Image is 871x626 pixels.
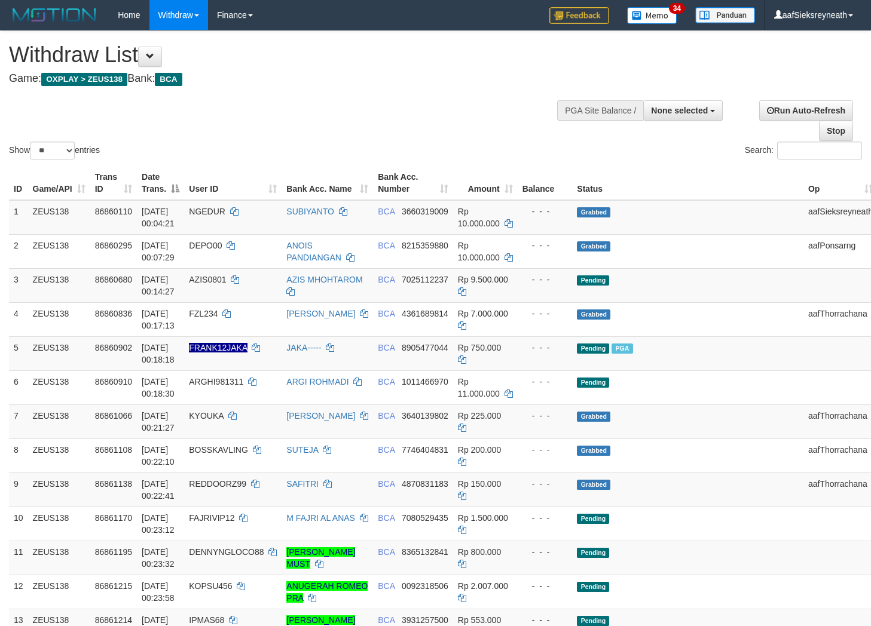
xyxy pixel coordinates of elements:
[612,343,632,354] span: Marked by aafpengsreynich
[28,575,90,609] td: ZEUS138
[142,377,175,398] span: [DATE] 00:18:30
[142,547,175,569] span: [DATE] 00:23:32
[95,615,132,625] span: 86861214
[378,445,395,455] span: BCA
[286,581,368,603] a: ANUGERAH ROMEO PRA
[95,275,132,284] span: 86860680
[286,343,321,352] a: JAKA-----
[745,142,862,159] label: Search:
[577,309,610,320] span: Grabbed
[9,268,28,302] td: 3
[458,479,501,489] span: Rp 150.000
[9,541,28,575] td: 11
[458,445,501,455] span: Rp 200.000
[522,580,568,592] div: - - -
[402,343,448,352] span: Copy 8905477044 to clipboard
[402,479,448,489] span: Copy 4870831183 to clipboard
[9,73,569,85] h4: Game: Bank:
[9,166,28,200] th: ID
[577,412,610,422] span: Grabbed
[402,309,448,318] span: Copy 4361689814 to clipboard
[402,445,448,455] span: Copy 7746404831 to clipboard
[189,445,248,455] span: BOSSKAVLING
[28,438,90,472] td: ZEUS138
[28,200,90,235] td: ZEUS138
[577,275,609,286] span: Pending
[522,274,568,286] div: - - -
[577,207,610,217] span: Grabbed
[522,546,568,558] div: - - -
[90,166,137,200] th: Trans ID: activate to sort column ascending
[402,377,448,386] span: Copy 1011466970 to clipboard
[28,302,90,336] td: ZEUS138
[28,336,90,370] td: ZEUS138
[95,343,132,352] span: 86860902
[189,581,232,591] span: KOPSU456
[95,309,132,318] span: 86860836
[286,547,355,569] a: [PERSON_NAME] MUST
[9,404,28,438] td: 7
[286,207,334,216] a: SUBIYANTO
[189,343,247,352] span: Nama rekening ada tanda titik/strip, harap diedit
[142,445,175,467] span: [DATE] 00:22:10
[458,207,500,228] span: Rp 10.000.000
[458,377,500,398] span: Rp 11.000.000
[189,241,222,250] span: DEPO00
[28,404,90,438] td: ZEUS138
[9,438,28,472] td: 8
[142,275,175,296] span: [DATE] 00:14:27
[819,121,853,141] a: Stop
[577,480,610,490] span: Grabbed
[458,275,508,284] span: Rp 9.500.000
[286,411,355,421] a: [PERSON_NAME]
[695,7,755,23] img: panduan.png
[95,445,132,455] span: 86861108
[95,547,132,557] span: 86861195
[458,547,501,557] span: Rp 800.000
[142,513,175,535] span: [DATE] 00:23:12
[458,513,508,523] span: Rp 1.500.000
[9,302,28,336] td: 4
[95,241,132,250] span: 86860295
[95,207,132,216] span: 86860110
[95,377,132,386] span: 86860910
[522,444,568,456] div: - - -
[522,240,568,251] div: - - -
[41,73,127,86] span: OXPLAY > ZEUS138
[142,581,175,603] span: [DATE] 00:23:58
[373,166,453,200] th: Bank Acc. Number: activate to sort column ascending
[286,513,355,523] a: M FAJRI AL ANAS
[651,106,708,115] span: None selected
[378,343,395,352] span: BCA
[378,547,395,557] span: BCA
[402,513,448,523] span: Copy 7080529435 to clipboard
[142,411,175,432] span: [DATE] 00:21:27
[189,275,226,284] span: AZIS0801
[9,6,100,24] img: MOTION_logo.png
[577,343,609,354] span: Pending
[95,581,132,591] span: 86861215
[577,446,610,456] span: Grabbed
[286,377,349,386] a: ARGI ROHMADI
[402,547,448,557] span: Copy 8365132841 to clipboard
[189,207,225,216] span: NGEDUR
[30,142,75,159] select: Showentries
[142,207,175,228] span: [DATE] 00:04:21
[142,309,175,330] span: [DATE] 00:17:13
[378,377,395,386] span: BCA
[378,411,395,421] span: BCA
[95,479,132,489] span: 86861138
[577,378,609,388] span: Pending
[9,234,28,268] td: 2
[286,479,319,489] a: SAFITRI
[577,582,609,592] span: Pending
[378,241,395,250] span: BCA
[777,142,862,159] input: Search:
[28,370,90,404] td: ZEUS138
[378,275,395,284] span: BCA
[522,376,568,388] div: - - -
[643,100,723,121] button: None selected
[453,166,518,200] th: Amount: activate to sort column ascending
[458,241,500,262] span: Rp 10.000.000
[189,411,224,421] span: KYOUKA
